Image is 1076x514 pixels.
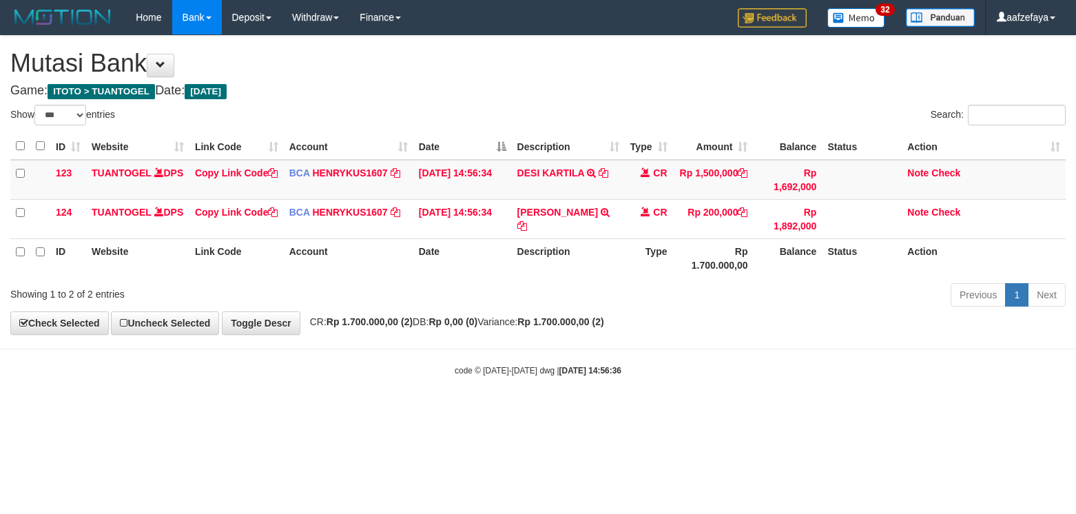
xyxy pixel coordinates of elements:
[738,207,747,218] a: Copy Rp 200,000 to clipboard
[902,133,1066,160] th: Action: activate to sort column ascending
[312,167,387,178] a: HENRYKUS1607
[673,199,754,238] td: Rp 200,000
[189,133,284,160] th: Link Code: activate to sort column ascending
[673,133,754,160] th: Amount: activate to sort column ascending
[86,238,189,278] th: Website
[284,238,413,278] th: Account
[738,167,747,178] a: Copy Rp 1,500,000 to clipboard
[968,105,1066,125] input: Search:
[753,238,822,278] th: Balance
[86,160,189,200] td: DPS
[10,7,115,28] img: MOTION_logo.png
[48,84,155,99] span: ITOTO > TUANTOGEL
[876,3,894,16] span: 32
[822,238,902,278] th: Status
[822,133,902,160] th: Status
[34,105,86,125] select: Showentries
[455,366,621,376] small: code © [DATE]-[DATE] dwg |
[289,207,310,218] span: BCA
[951,283,1006,307] a: Previous
[673,160,754,200] td: Rp 1,500,000
[391,167,400,178] a: Copy HENRYKUS1607 to clipboard
[56,207,72,218] span: 124
[413,238,512,278] th: Date
[902,238,1066,278] th: Action
[10,282,438,301] div: Showing 1 to 2 of 2 entries
[517,207,598,218] a: [PERSON_NAME]
[653,167,667,178] span: CR
[50,238,86,278] th: ID
[931,207,960,218] a: Check
[92,167,152,178] a: TUANTOGEL
[189,238,284,278] th: Link Code
[327,316,413,327] strong: Rp 1.700.000,00 (2)
[753,160,822,200] td: Rp 1,692,000
[391,207,400,218] a: Copy HENRYKUS1607 to clipboard
[517,167,584,178] a: DESI KARTILA
[517,220,527,232] a: Copy ACHMAD SYARIF to clipboard
[222,311,300,335] a: Toggle Descr
[625,133,673,160] th: Type: activate to sort column ascending
[195,207,278,218] a: Copy Link Code
[284,133,413,160] th: Account: activate to sort column ascending
[56,167,72,178] span: 123
[512,238,625,278] th: Description
[906,8,975,27] img: panduan.png
[111,311,219,335] a: Uncheck Selected
[738,8,807,28] img: Feedback.jpg
[312,207,387,218] a: HENRYKUS1607
[753,133,822,160] th: Balance
[428,316,477,327] strong: Rp 0,00 (0)
[413,133,512,160] th: Date: activate to sort column descending
[185,84,227,99] span: [DATE]
[931,167,960,178] a: Check
[10,84,1066,98] h4: Game: Date:
[517,316,603,327] strong: Rp 1.700.000,00 (2)
[289,167,310,178] span: BCA
[907,167,929,178] a: Note
[653,207,667,218] span: CR
[907,207,929,218] a: Note
[827,8,885,28] img: Button%20Memo.svg
[413,199,512,238] td: [DATE] 14:56:34
[599,167,608,178] a: Copy DESI KARTILA to clipboard
[413,160,512,200] td: [DATE] 14:56:34
[559,366,621,376] strong: [DATE] 14:56:36
[931,105,1066,125] label: Search:
[512,133,625,160] th: Description: activate to sort column ascending
[86,133,189,160] th: Website: activate to sort column ascending
[10,50,1066,77] h1: Mutasi Bank
[195,167,278,178] a: Copy Link Code
[92,207,152,218] a: TUANTOGEL
[753,199,822,238] td: Rp 1,892,000
[50,133,86,160] th: ID: activate to sort column ascending
[303,316,604,327] span: CR: DB: Variance:
[86,199,189,238] td: DPS
[625,238,673,278] th: Type
[673,238,754,278] th: Rp 1.700.000,00
[1005,283,1028,307] a: 1
[1028,283,1066,307] a: Next
[10,311,109,335] a: Check Selected
[10,105,115,125] label: Show entries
